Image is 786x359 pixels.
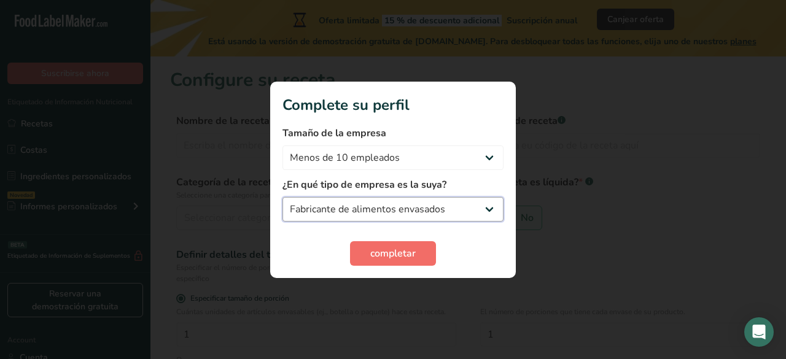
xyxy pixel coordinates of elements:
[370,246,416,261] span: completar
[282,126,504,141] label: Tamaño de la empresa
[744,317,774,347] div: Open Intercom Messenger
[282,94,504,116] h1: Complete su perfil
[350,241,436,266] button: completar
[282,177,504,192] label: ¿En qué tipo de empresa es la suya?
